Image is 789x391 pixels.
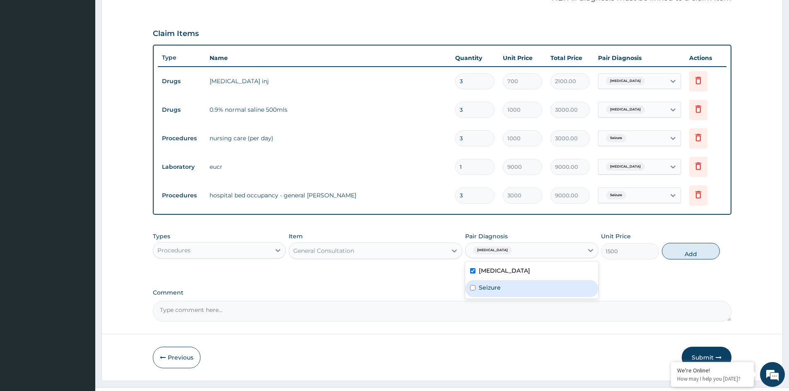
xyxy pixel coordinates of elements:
div: Minimize live chat window [136,4,156,24]
button: Submit [682,347,731,368]
span: [MEDICAL_DATA] [473,246,512,254]
img: d_794563401_company_1708531726252_794563401 [15,41,34,62]
span: [MEDICAL_DATA] [606,77,645,85]
span: Seizure [606,191,626,199]
label: Seizure [479,283,501,292]
textarea: Type your message and hit 'Enter' [4,226,158,255]
td: Laboratory [158,159,205,175]
th: Unit Price [499,50,546,66]
td: nursing care (per day) [205,130,451,146]
span: We're online! [48,104,114,188]
div: We're Online! [677,367,748,374]
label: Types [153,233,170,240]
label: Unit Price [601,232,631,240]
label: [MEDICAL_DATA] [479,266,530,275]
p: How may I help you today? [677,375,748,382]
button: Previous [153,347,200,368]
th: Name [205,50,451,66]
td: [MEDICAL_DATA] inj [205,73,451,89]
div: General Consultation [293,247,354,255]
th: Pair Diagnosis [594,50,685,66]
td: Procedures [158,188,205,203]
h3: Claim Items [153,29,199,38]
th: Total Price [546,50,594,66]
span: [MEDICAL_DATA] [606,106,645,114]
th: Type [158,50,205,65]
td: Drugs [158,74,205,89]
span: Seizure [606,134,626,142]
div: Chat with us now [43,46,139,57]
label: Pair Diagnosis [465,232,508,240]
td: hospital bed occupancy - general [PERSON_NAME] [205,187,451,204]
th: Actions [685,50,726,66]
label: Comment [153,289,731,296]
div: Procedures [157,246,191,254]
label: Item [289,232,303,240]
td: Drugs [158,102,205,118]
td: 0.9% normal saline 500mls [205,101,451,118]
button: Add [662,243,720,259]
th: Quantity [451,50,499,66]
td: eucr [205,158,451,175]
span: [MEDICAL_DATA] [606,163,645,171]
td: Procedures [158,131,205,146]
